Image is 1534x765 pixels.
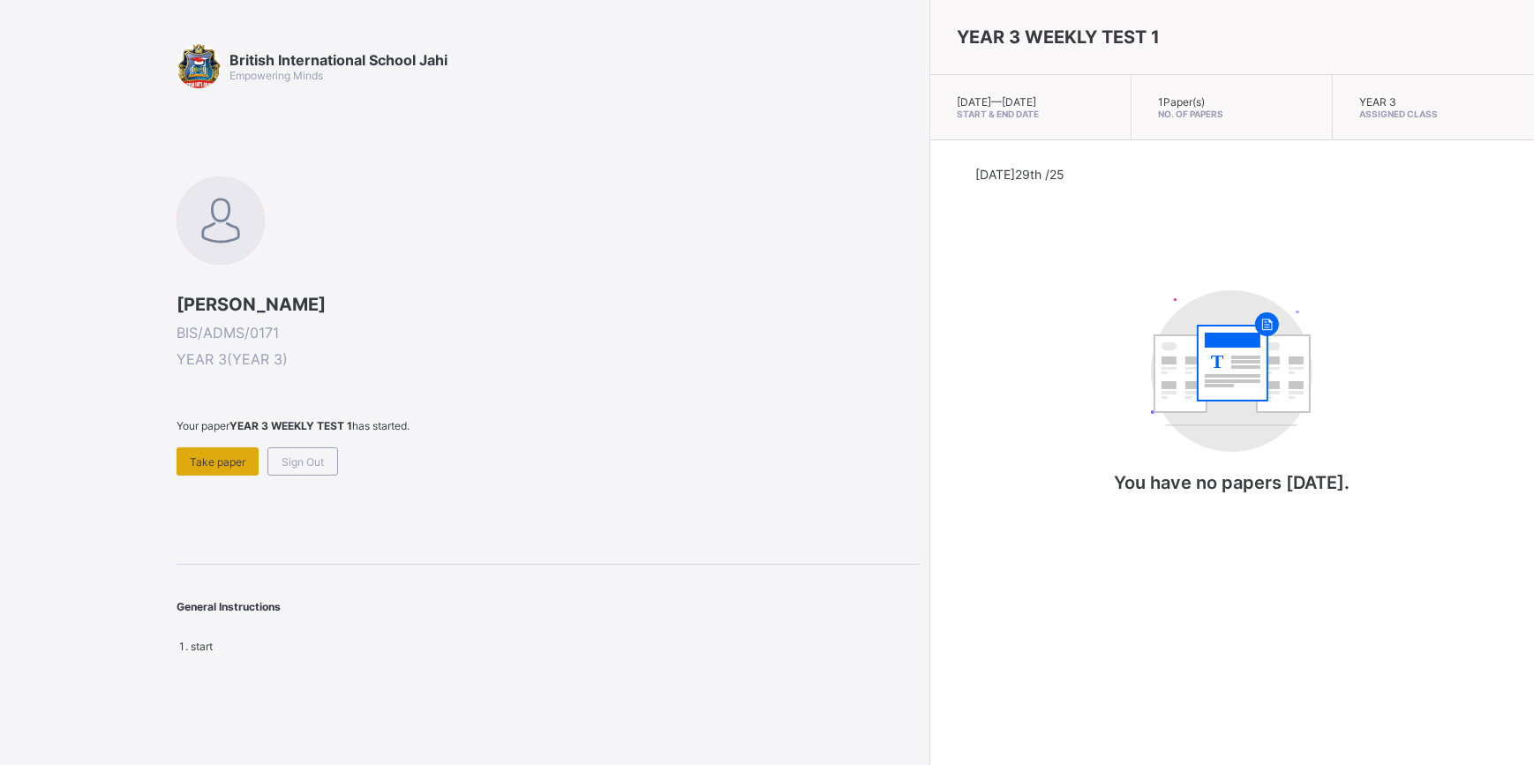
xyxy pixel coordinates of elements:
[229,69,323,82] span: Empowering Minds
[1158,95,1205,109] span: 1 Paper(s)
[282,455,324,469] span: Sign Out
[229,419,352,432] b: YEAR 3 WEEKLY TEST 1
[1359,95,1396,109] span: YEAR 3
[1211,350,1224,372] tspan: T
[177,294,921,315] span: [PERSON_NAME]
[957,95,1036,109] span: [DATE] — [DATE]
[177,419,921,432] span: Your paper has started.
[191,640,213,653] span: start
[190,455,245,469] span: Take paper
[1359,109,1508,119] span: Assigned Class
[957,109,1104,119] span: Start & End Date
[957,26,1160,48] span: YEAR 3 WEEKLY TEST 1
[177,600,281,613] span: General Instructions
[229,51,447,69] span: British International School Jahi
[1158,109,1305,119] span: No. of Papers
[1056,273,1409,529] div: You have no papers today.
[177,350,921,368] span: YEAR 3 ( YEAR 3 )
[975,167,1064,182] span: [DATE] 29th /25
[1056,472,1409,493] p: You have no papers [DATE].
[177,324,921,341] span: BIS/ADMS/0171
